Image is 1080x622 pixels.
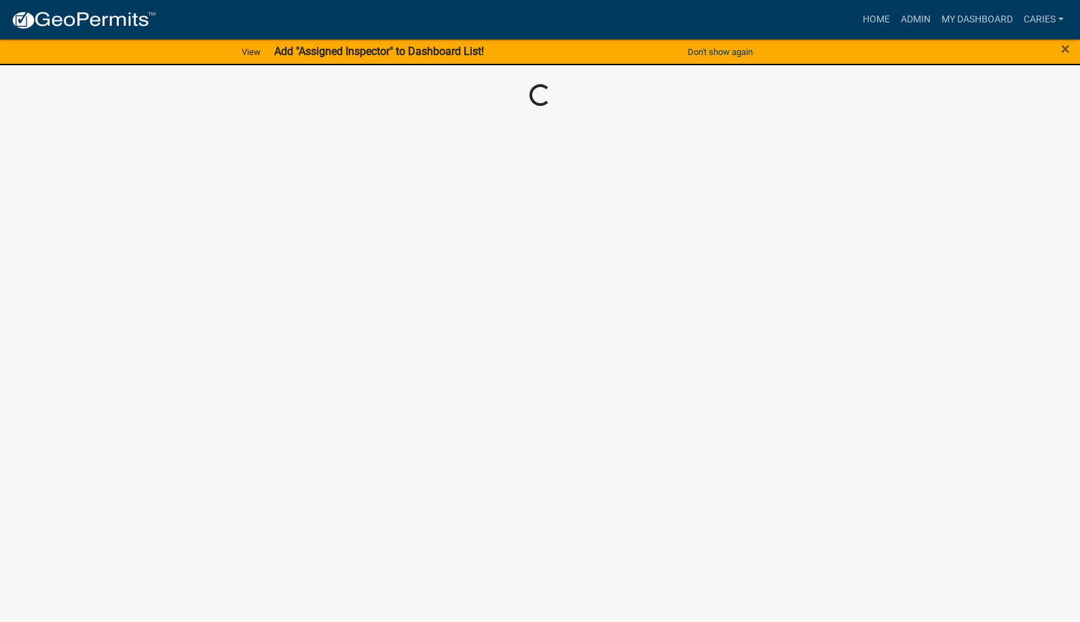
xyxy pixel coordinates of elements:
[857,7,895,33] a: Home
[895,7,936,33] a: Admin
[1061,39,1070,58] span: ×
[936,7,1018,33] a: My Dashboard
[682,41,758,63] button: Don't show again
[1018,7,1069,33] a: CarieS
[1061,41,1070,57] button: Close
[236,41,266,63] a: View
[274,45,484,58] strong: Add "Assigned Inspector" to Dashboard List!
